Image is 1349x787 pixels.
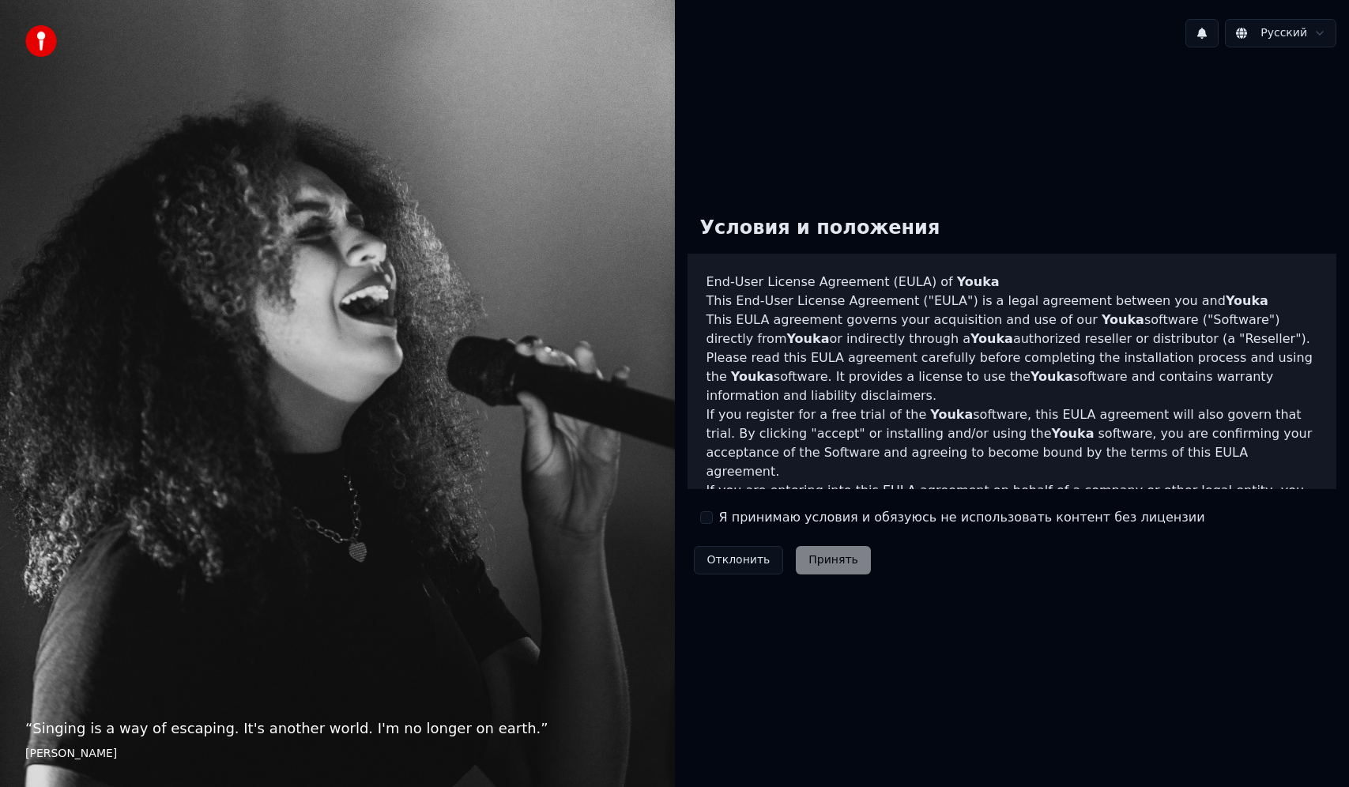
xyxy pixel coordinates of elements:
span: Youka [1102,312,1144,327]
p: This End-User License Agreement ("EULA") is a legal agreement between you and [707,292,1318,311]
span: Youka [1051,426,1094,441]
span: Youka [786,331,829,346]
footer: [PERSON_NAME] [25,746,650,762]
div: Условия и положения [688,203,953,254]
span: Youka [970,331,1013,346]
span: Youka [1226,293,1268,308]
h3: End-User License Agreement (EULA) of [707,273,1318,292]
p: This EULA agreement governs your acquisition and use of our software ("Software") directly from o... [707,311,1318,348]
p: If you register for a free trial of the software, this EULA agreement will also govern that trial... [707,405,1318,481]
span: Youka [1031,369,1073,384]
p: “ Singing is a way of escaping. It's another world. I'm no longer on earth. ” [25,717,650,740]
label: Я принимаю условия и обязуюсь не использовать контент без лицензии [719,508,1205,527]
img: youka [25,25,57,57]
span: Youka [731,369,774,384]
p: Please read this EULA agreement carefully before completing the installation process and using th... [707,348,1318,405]
p: If you are entering into this EULA agreement on behalf of a company or other legal entity, you re... [707,481,1318,576]
span: Youka [957,274,1000,289]
span: Youka [930,407,973,422]
button: Отклонить [694,546,784,574]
